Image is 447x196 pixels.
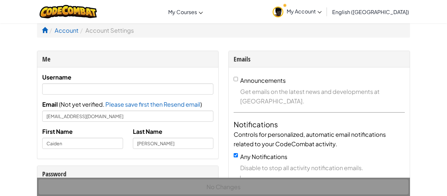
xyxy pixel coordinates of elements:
[55,27,79,34] a: Account
[42,100,58,108] span: Email
[240,163,405,172] span: Disable to stop all activity notification emails.
[58,100,61,108] span: (
[42,54,213,64] div: Me
[105,100,200,108] span: Please save first then Resend email
[234,54,405,64] div: Emails
[240,87,405,106] span: Get emails on the latest news and developments at [GEOGRAPHIC_DATA].
[287,8,322,15] span: My Account
[234,119,405,130] h4: Notifications
[332,9,409,15] span: English ([GEOGRAPHIC_DATA])
[61,100,105,108] span: Not yet verified.
[42,169,213,179] div: Password
[273,7,283,17] img: avatar
[165,3,206,21] a: My Courses
[168,9,197,15] span: My Courses
[329,3,412,21] a: English ([GEOGRAPHIC_DATA])
[42,72,71,82] label: Username
[133,127,162,136] label: Last Name
[200,100,202,108] span: )
[42,127,73,136] label: First Name
[79,26,134,35] li: Account Settings
[269,1,325,22] a: My Account
[234,131,386,148] span: Controls for personalized, automatic email notifications related to your CodeCombat activity.
[40,5,97,18] img: CodeCombat logo
[240,153,287,160] label: Any Notifications
[240,77,286,84] label: Announcements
